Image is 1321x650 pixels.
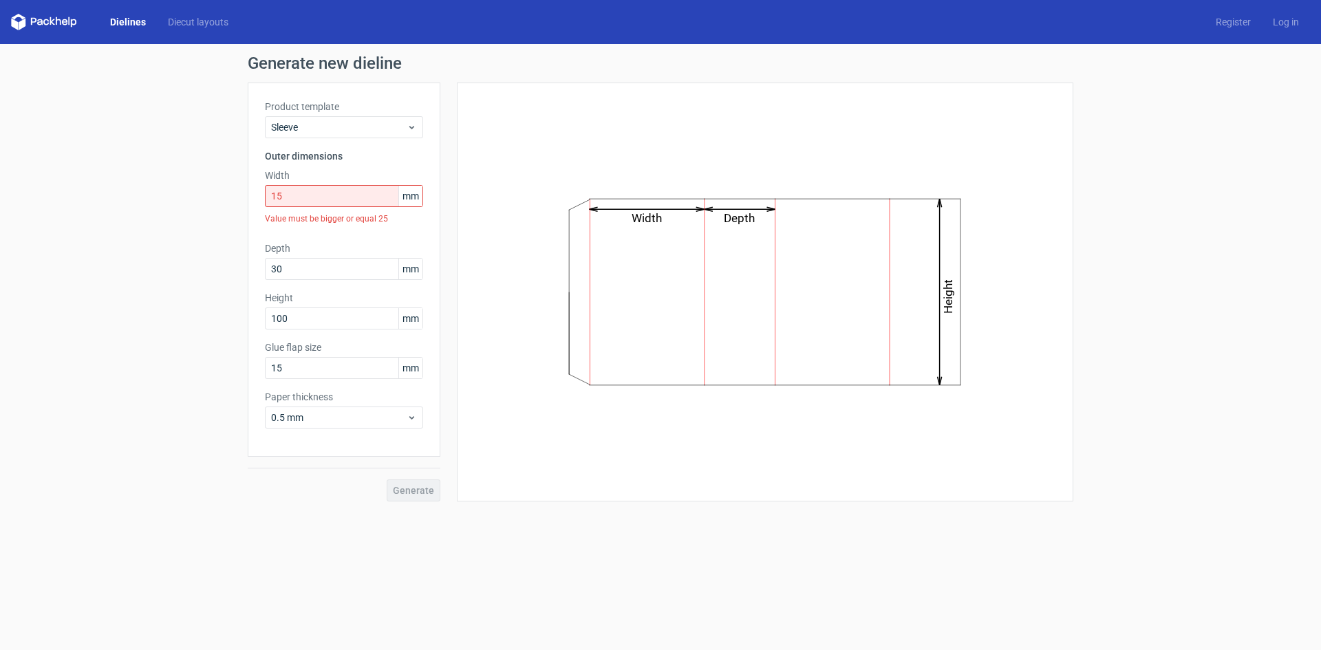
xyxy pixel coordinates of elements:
[265,100,423,113] label: Product template
[265,291,423,305] label: Height
[398,308,422,329] span: mm
[265,241,423,255] label: Depth
[248,55,1073,72] h1: Generate new dieline
[265,340,423,354] label: Glue flap size
[271,411,407,424] span: 0.5 mm
[1205,15,1262,29] a: Register
[398,358,422,378] span: mm
[99,15,157,29] a: Dielines
[942,279,956,314] text: Height
[265,149,423,163] h3: Outer dimensions
[398,259,422,279] span: mm
[265,169,423,182] label: Width
[1262,15,1310,29] a: Log in
[265,390,423,404] label: Paper thickness
[271,120,407,134] span: Sleeve
[265,207,423,230] div: Value must be bigger or equal 25
[724,211,755,225] text: Depth
[398,186,422,206] span: mm
[632,211,663,225] text: Width
[157,15,239,29] a: Diecut layouts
